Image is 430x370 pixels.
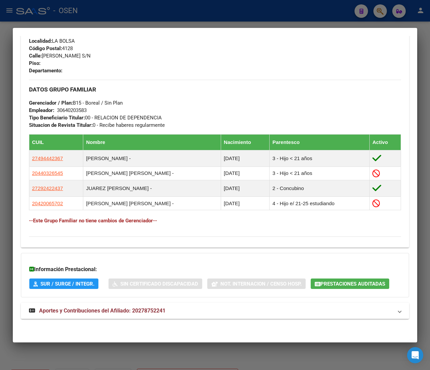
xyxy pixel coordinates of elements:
[29,38,52,44] strong: Localidad:
[221,134,270,150] th: Nacimiento
[311,279,389,289] button: Prestaciones Auditadas
[29,53,42,59] strong: Calle:
[83,150,221,166] td: [PERSON_NAME] -
[29,265,401,273] h3: Información Prestacional:
[29,100,123,106] span: B15 - Boreal / Sin Plan
[120,281,198,287] span: Sin Certificado Discapacidad
[29,38,75,44] span: LA BOLSA
[221,197,270,210] td: [DATE]
[83,197,221,210] td: [PERSON_NAME] [PERSON_NAME] -
[270,197,370,210] td: 4 - Hijo e/ 21-25 estudiando
[29,134,83,150] th: CUIL
[83,134,221,150] th: Nombre
[39,307,165,314] span: Aportes y Contribuciones del Afiliado: 20278752241
[221,150,270,166] td: [DATE]
[29,53,91,59] span: [PERSON_NAME] S/N
[83,166,221,180] td: [PERSON_NAME] [PERSON_NAME] -
[29,122,165,128] span: 0 - Recibe haberes regularmente
[40,281,94,287] span: SUR / SURGE / INTEGR.
[32,200,63,206] span: 20420065702
[109,279,202,289] button: Sin Certificado Discapacidad
[29,45,73,51] span: 4128
[407,347,423,363] div: Open Intercom Messenger
[270,150,370,166] td: 3 - Hijo < 21 años
[29,115,162,121] span: 00 - RELACION DE DEPENDENCIA
[21,303,409,319] mat-expansion-panel-header: Aportes y Contribuciones del Afiliado: 20278752241
[29,86,401,93] h3: DATOS GRUPO FAMILIAR
[29,60,40,66] strong: Piso:
[29,107,54,113] strong: Empleador:
[221,166,270,180] td: [DATE]
[83,180,221,197] td: JUAREZ [PERSON_NAME] -
[207,279,306,289] button: Not. Internacion / Censo Hosp.
[32,155,63,161] span: 27494442367
[270,166,370,180] td: 3 - Hijo < 21 años
[29,217,401,224] h4: --Este Grupo Familiar no tiene cambios de Gerenciador--
[220,281,302,287] span: Not. Internacion / Censo Hosp.
[29,100,73,106] strong: Gerenciador / Plan:
[32,185,63,191] span: 27292422437
[270,180,370,197] td: 2 - Concubino
[29,31,52,37] strong: Provincia:
[29,31,100,37] span: [GEOGRAPHIC_DATA]
[57,107,87,114] div: 30640203583
[320,281,385,287] span: Prestaciones Auditadas
[29,279,98,289] button: SUR / SURGE / INTEGR.
[29,115,85,121] strong: Tipo Beneficiario Titular:
[29,68,62,74] strong: Departamento:
[29,45,62,51] strong: Código Postal:
[270,134,370,150] th: Parentesco
[32,170,63,176] span: 20440326545
[221,180,270,197] td: [DATE]
[370,134,401,150] th: Activo
[29,122,93,128] strong: Situacion de Revista Titular:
